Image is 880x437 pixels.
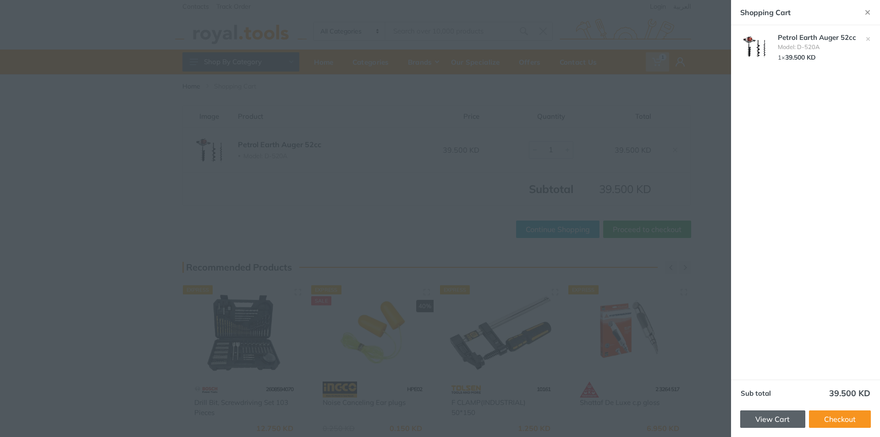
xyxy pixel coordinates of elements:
img: Royal Tools - Petrol Earth Auger 52cc [738,34,770,59]
div: × [778,53,856,62]
td: 39.500 KD [802,387,871,399]
a: View Cart [740,410,805,428]
li: Model: D-520A [778,43,856,50]
th: Sub total [740,387,802,399]
a: Petrol Earth Auger 52cc [778,33,856,42]
div: Shopping Cart [740,7,846,18]
span: 1 [778,54,781,61]
span: 39.500 KD [785,53,816,61]
a: Checkout [809,410,871,428]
